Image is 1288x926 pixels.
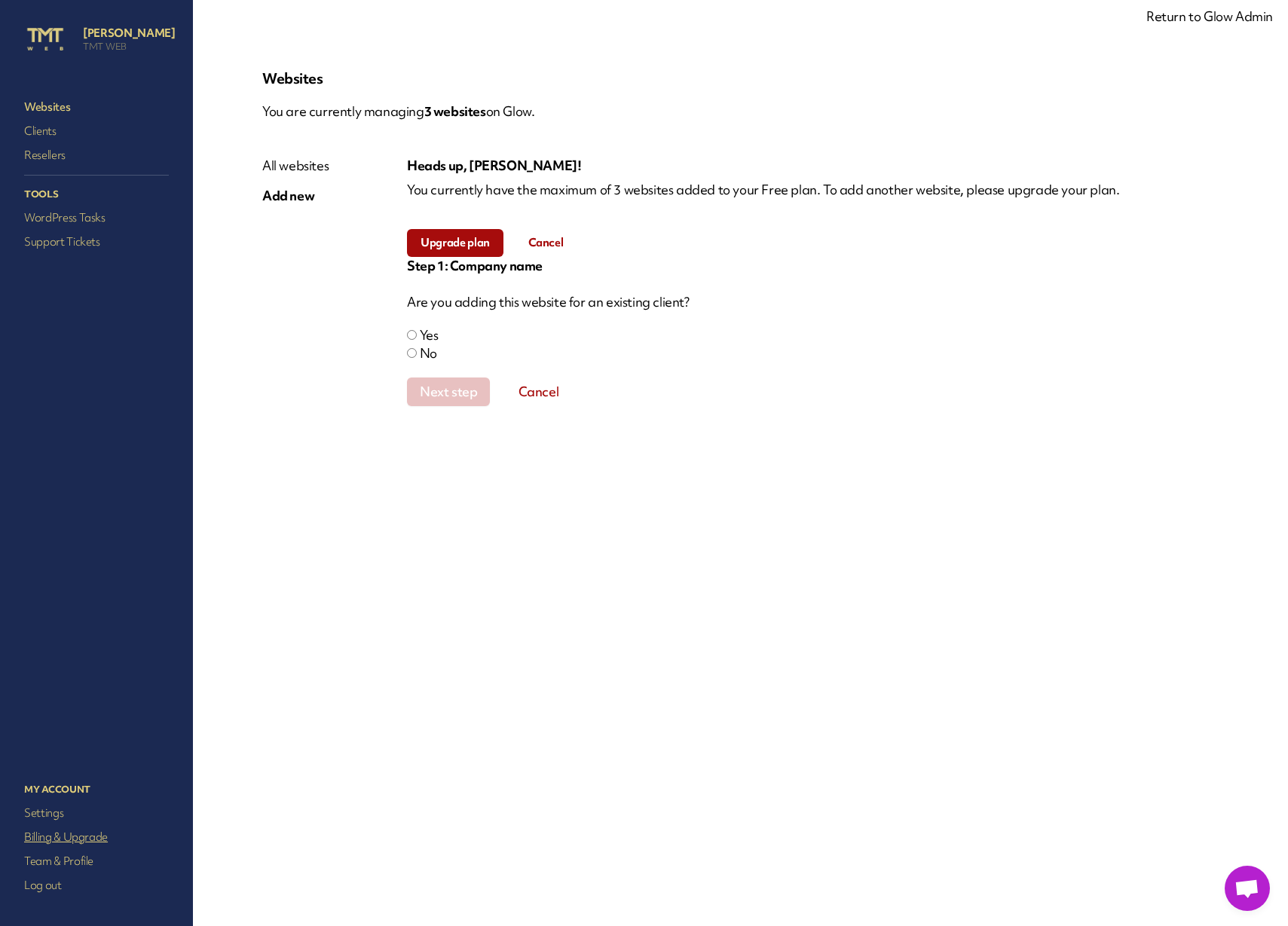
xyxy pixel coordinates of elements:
[21,231,172,252] a: Support Tickets
[509,229,582,257] button: Cancel
[407,257,1219,275] p: Step 1: Company name
[21,207,172,228] a: WordPress Tasks
[262,69,1219,87] p: Websites
[21,780,172,799] p: My Account
[407,181,1219,199] p: You currently have the maximum of 3 websites added to your Free plan. To add another website, ple...
[21,851,172,872] a: Team & Profile
[1146,8,1273,25] a: Return to Glow Admin
[21,185,172,204] p: Tools
[424,102,486,120] span: 3 website
[21,802,172,824] a: Settings
[21,145,172,166] a: Resellers
[407,377,490,406] button: Next step
[262,96,1219,127] p: You are currently managing on Glow.
[21,827,172,848] a: Billing & Upgrade
[420,344,437,362] label: No
[21,96,172,118] a: Websites
[407,157,1219,175] p: Heads up, [PERSON_NAME]!
[262,157,329,175] div: All websites
[407,293,1219,311] p: Are you adding this website for an existing client?
[262,187,329,205] div: Add new
[420,326,439,344] label: Yes
[83,41,175,53] p: TMT WEB
[21,875,172,896] a: Log out
[21,121,172,142] a: Clients
[407,229,503,257] button: Upgrade plan
[1225,866,1270,911] a: Open chat
[480,102,486,120] span: s
[83,26,175,41] p: [PERSON_NAME]
[490,377,586,406] button: Cancel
